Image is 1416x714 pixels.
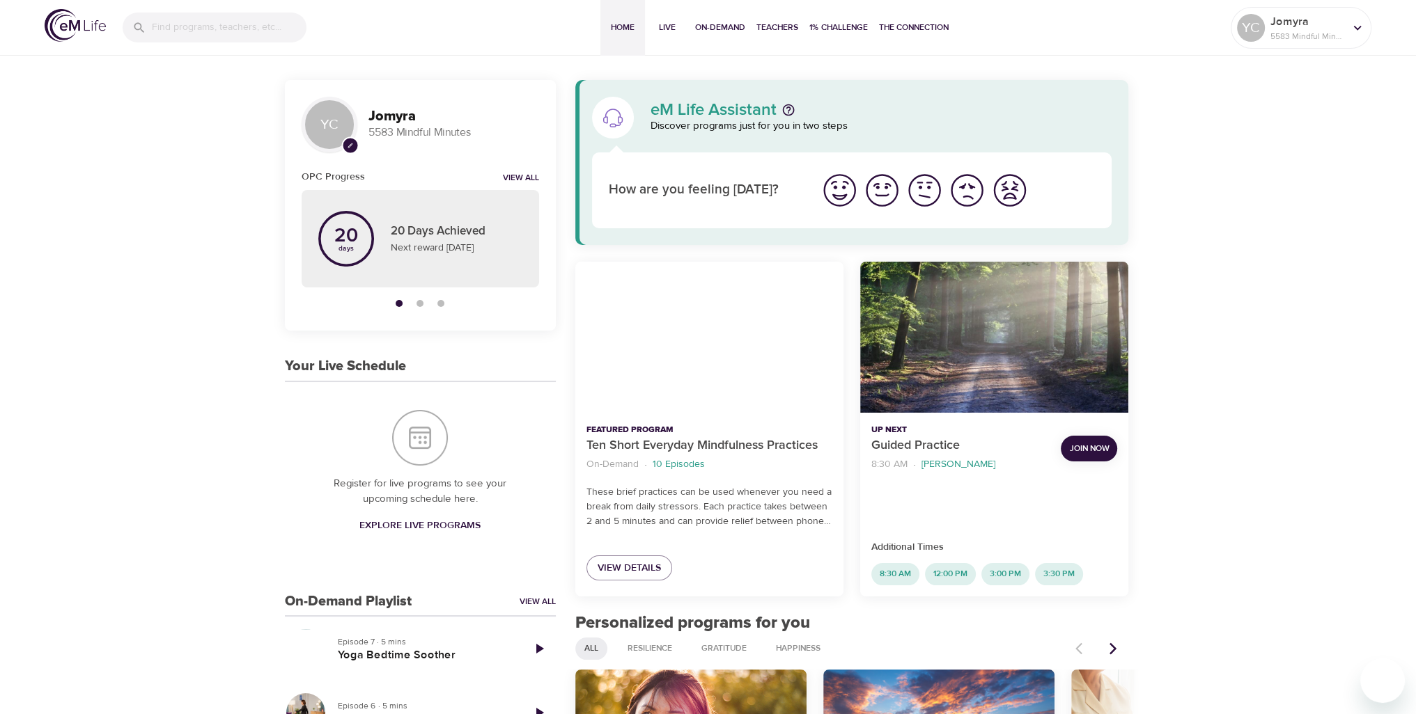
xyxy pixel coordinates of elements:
[522,632,556,665] a: Play Episode
[871,424,1050,436] p: Up Next
[981,568,1029,580] span: 3:00 PM
[871,568,919,580] span: 8:30 AM
[861,169,903,212] button: I'm feeling good
[767,637,830,660] div: Happiness
[1237,14,1265,42] div: YC
[653,457,705,472] p: 10 Episodes
[818,169,861,212] button: I'm feeling great
[871,436,1050,455] p: Guided Practice
[871,540,1117,555] p: Additional Times
[152,13,306,42] input: Find programs, teachers, etc...
[338,699,511,712] p: Episode 6 · 5 mins
[334,246,358,251] p: days
[586,485,832,529] p: These brief practices can be used whenever you need a break from daily stressors. Each practice t...
[338,648,511,663] h5: Yoga Bedtime Soother
[575,637,607,660] div: All
[1035,563,1083,585] div: 3:30 PM
[651,118,1112,134] p: Discover programs just for you in two steps
[948,171,986,209] img: bad
[871,455,1050,474] nav: breadcrumb
[576,642,607,654] span: All
[609,180,802,200] p: How are you feeling [DATE]?
[988,169,1031,212] button: I'm feeling worst
[285,594,412,610] h3: On-Demand Playlist
[903,169,946,212] button: I'm feeling ok
[768,642,829,654] span: Happiness
[756,20,798,35] span: Teachers
[606,20,639,35] span: Home
[520,596,556,608] a: View All
[368,125,539,141] p: 5583 Mindful Minutes
[1061,436,1117,461] button: Join Now
[651,102,777,118] p: eM Life Assistant
[285,628,327,669] button: Yoga Bedtime Soother
[1270,13,1344,30] p: Jomyra
[921,457,995,472] p: [PERSON_NAME]
[1098,633,1128,664] button: Next items
[391,223,522,241] p: 20 Days Achieved
[338,635,511,648] p: Episode 7 · 5 mins
[586,424,832,436] p: Featured Program
[860,262,1128,413] button: Guided Practice
[905,171,944,209] img: ok
[45,9,106,42] img: logo
[863,171,901,209] img: good
[313,476,528,507] p: Register for live programs to see your upcoming schedule here.
[981,563,1029,585] div: 3:00 PM
[586,555,672,581] a: View Details
[354,513,486,539] a: Explore Live Programs
[503,173,539,184] a: View all notifications
[575,262,843,413] button: Ten Short Everyday Mindfulness Practices
[1069,441,1109,456] span: Join Now
[946,169,988,212] button: I'm feeling bad
[586,455,832,474] nav: breadcrumb
[359,517,481,534] span: Explore Live Programs
[302,97,357,152] div: YC
[618,637,681,660] div: Resilience
[1035,568,1083,580] span: 3:30 PM
[586,457,639,472] p: On-Demand
[809,20,868,35] span: 1% Challenge
[368,109,539,125] h3: Jomyra
[879,20,949,35] span: The Connection
[990,171,1029,209] img: worst
[871,563,919,585] div: 8:30 AM
[913,455,916,474] li: ·
[619,642,680,654] span: Resilience
[602,106,624,129] img: eM Life Assistant
[392,410,448,466] img: Your Live Schedule
[693,642,755,654] span: Gratitude
[1360,658,1405,703] iframe: Button to launch messaging window
[925,568,976,580] span: 12:00 PM
[302,169,365,184] h6: OPC Progress
[695,20,745,35] span: On-Demand
[925,563,976,585] div: 12:00 PM
[644,455,647,474] li: ·
[285,358,406,374] h3: Your Live Schedule
[692,637,756,660] div: Gratitude
[391,241,522,255] p: Next reward [DATE]
[820,171,859,209] img: great
[598,560,661,577] span: View Details
[575,613,1129,633] h2: Personalized programs for you
[1270,30,1344,42] p: 5583 Mindful Minutes
[586,436,832,455] p: Ten Short Everyday Mindfulness Practices
[334,226,358,246] p: 20
[651,20,684,35] span: Live
[871,457,908,472] p: 8:30 AM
